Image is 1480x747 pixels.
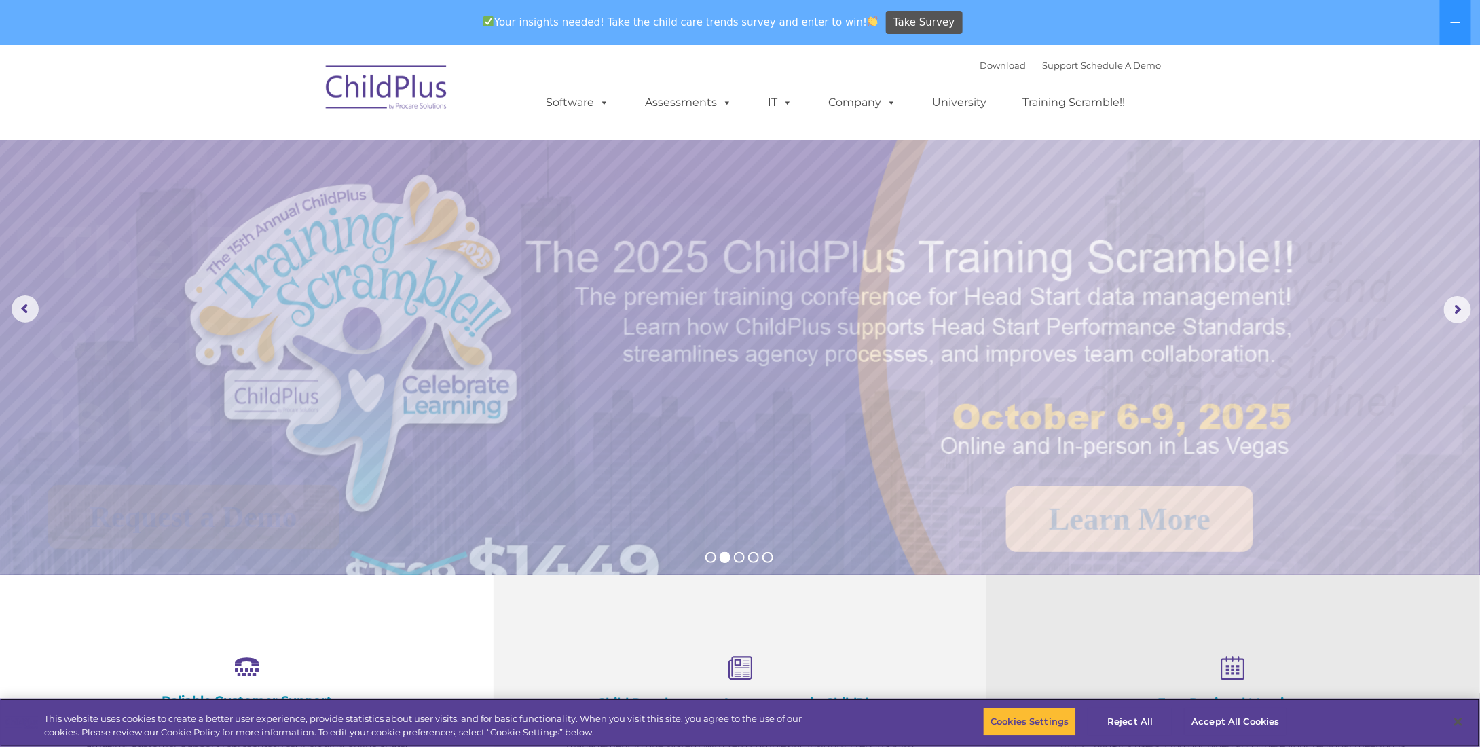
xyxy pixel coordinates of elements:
[1054,695,1412,710] h4: Free Regional Meetings
[919,89,1000,116] a: University
[44,712,814,739] div: This website uses cookies to create a better user experience, provide statistics about user visit...
[483,16,494,26] img: ✅
[48,214,520,458] rs-layer: The Future of ChildPlus is Here!
[1009,89,1139,116] a: Training Scramble!!
[868,16,878,26] img: 👏
[477,9,884,35] span: Your insights needed! Take the child care trends survey and enter to win!
[980,60,1161,71] font: |
[561,695,919,710] h4: Child Development Assessments in ChildPlus
[815,89,910,116] a: Company
[1022,231,1462,421] rs-layer: Boost your productivity and streamline your success in ChildPlus Online!
[532,89,623,116] a: Software
[189,145,246,156] span: Phone number
[48,485,339,549] a: Request a Demo
[189,90,230,100] span: Last name
[68,693,426,708] h4: Reliable Customer Support
[886,11,963,35] a: Take Survey
[893,11,955,35] span: Take Survey
[980,60,1026,71] a: Download
[1042,60,1078,71] a: Support
[319,56,455,124] img: ChildPlus by Procare Solutions
[1443,707,1473,737] button: Close
[631,89,745,116] a: Assessments
[983,708,1076,736] button: Cookies Settings
[1184,708,1287,736] button: Accept All Cookies
[754,89,806,116] a: IT
[1081,60,1161,71] a: Schedule A Demo
[1088,708,1172,736] button: Reject All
